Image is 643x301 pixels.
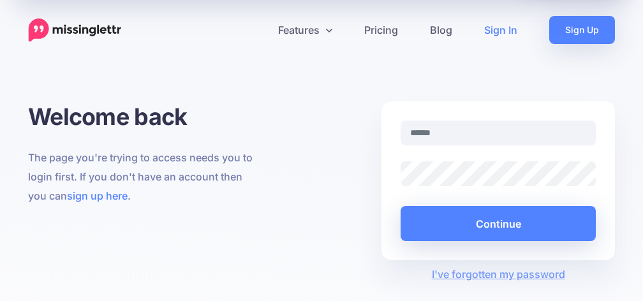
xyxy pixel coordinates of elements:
[401,206,596,241] button: Continue
[432,268,565,281] a: I've forgotten my password
[262,16,348,44] a: Features
[28,148,262,205] p: The page you're trying to access needs you to login first. If you don't have an account then you ...
[67,189,128,202] a: sign up here
[468,16,533,44] a: Sign In
[549,16,615,44] a: Sign Up
[28,101,262,132] h1: Welcome back
[348,16,414,44] a: Pricing
[414,16,468,44] a: Blog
